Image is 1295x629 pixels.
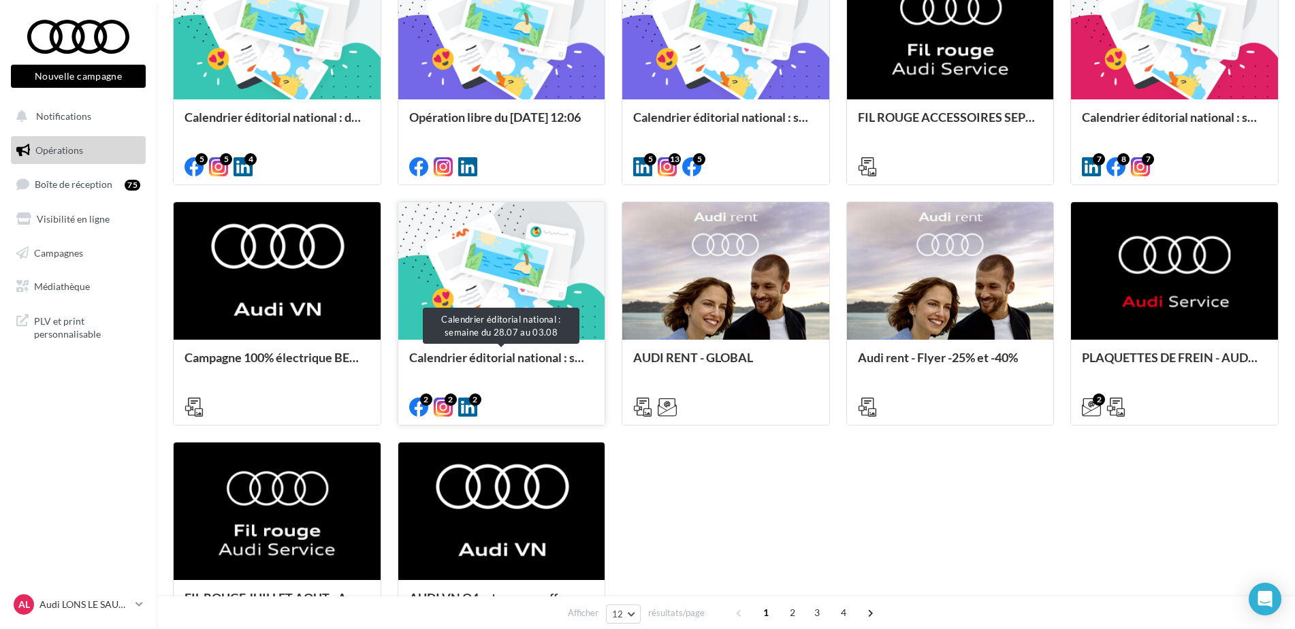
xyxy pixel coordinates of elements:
[693,153,705,165] div: 5
[8,102,143,131] button: Notifications
[220,153,232,165] div: 5
[606,604,641,624] button: 12
[409,110,594,138] div: Opération libre du [DATE] 12:06
[633,351,818,378] div: AUDI RENT - GLOBAL
[185,591,370,618] div: FIL ROUGE JUILLET AOUT - AUDI SERVICE
[1082,351,1267,378] div: PLAQUETTES DE FREIN - AUDI SERVICE
[34,246,83,258] span: Campagnes
[644,153,656,165] div: 5
[648,607,705,619] span: résultats/page
[568,607,598,619] span: Afficher
[8,170,148,199] a: Boîte de réception75
[185,110,370,138] div: Calendrier éditorial national : du 02.09 au 03.09
[1142,153,1154,165] div: 7
[34,280,90,292] span: Médiathèque
[185,351,370,378] div: Campagne 100% électrique BEV Septembre
[755,602,777,624] span: 1
[34,312,140,341] span: PLV et print personnalisable
[1093,153,1105,165] div: 7
[420,393,432,406] div: 2
[445,393,457,406] div: 2
[195,153,208,165] div: 5
[858,110,1043,138] div: FIL ROUGE ACCESSOIRES SEPTEMBRE - AUDI SERVICE
[39,598,130,611] p: Audi LONS LE SAUNIER
[35,144,83,156] span: Opérations
[8,272,148,301] a: Médiathèque
[8,306,148,346] a: PLV et print personnalisable
[125,180,140,191] div: 75
[669,153,681,165] div: 13
[37,213,110,225] span: Visibilité en ligne
[469,393,481,406] div: 2
[409,591,594,618] div: AUDI VN Q4 e-tron sans offre
[36,110,91,122] span: Notifications
[858,351,1043,378] div: Audi rent - Flyer -25% et -40%
[806,602,828,624] span: 3
[612,609,624,619] span: 12
[35,178,112,190] span: Boîte de réception
[8,136,148,165] a: Opérations
[11,592,146,617] a: AL Audi LONS LE SAUNIER
[1117,153,1130,165] div: 8
[782,602,803,624] span: 2
[423,308,579,344] div: Calendrier éditorial national : semaine du 28.07 au 03.08
[8,239,148,268] a: Campagnes
[409,351,594,378] div: Calendrier éditorial national : semaine du 28.07 au 03.08
[8,205,148,233] a: Visibilité en ligne
[11,65,146,88] button: Nouvelle campagne
[244,153,257,165] div: 4
[1249,583,1281,615] div: Open Intercom Messenger
[1082,110,1267,138] div: Calendrier éditorial national : semaines du 04.08 au 25.08
[833,602,854,624] span: 4
[18,598,30,611] span: AL
[633,110,818,138] div: Calendrier éditorial national : semaine du 25.08 au 31.08
[1093,393,1105,406] div: 2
